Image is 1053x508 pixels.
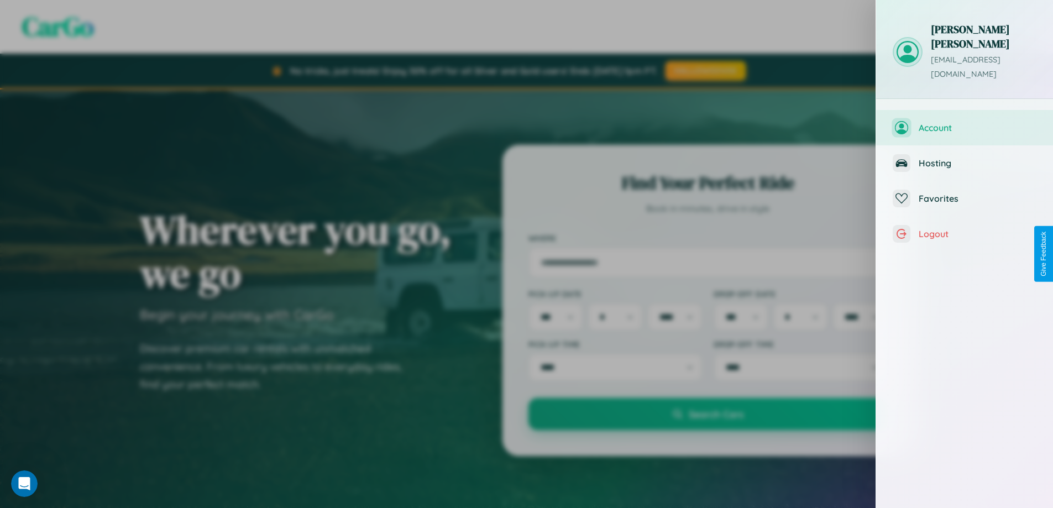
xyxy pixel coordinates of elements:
[919,193,1036,204] span: Favorites
[919,228,1036,239] span: Logout
[876,216,1053,252] button: Logout
[931,22,1036,51] h3: [PERSON_NAME] [PERSON_NAME]
[876,110,1053,145] button: Account
[1040,232,1047,276] div: Give Feedback
[919,122,1036,133] span: Account
[931,53,1036,82] p: [EMAIL_ADDRESS][DOMAIN_NAME]
[876,145,1053,181] button: Hosting
[919,158,1036,169] span: Hosting
[876,181,1053,216] button: Favorites
[11,470,38,497] iframe: Intercom live chat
